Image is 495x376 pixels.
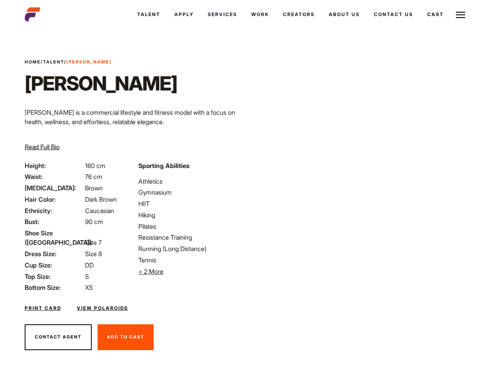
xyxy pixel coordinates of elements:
[85,173,102,181] span: 76 cm
[85,207,114,215] span: Caucasian
[107,334,144,340] span: Add To Cast
[25,161,83,170] span: Height:
[25,142,60,152] button: Read Full Bio
[244,4,276,25] a: Work
[25,183,83,193] span: [MEDICAL_DATA]:
[276,4,322,25] a: Creators
[138,177,243,186] li: Athletics
[25,217,83,226] span: Bust:
[138,199,243,208] li: HIIT
[456,10,465,20] img: Burger icon
[367,4,420,25] a: Contact Us
[322,4,367,25] a: About Us
[25,249,83,258] span: Dress Size:
[25,283,83,292] span: Bottom Size:
[85,218,103,226] span: 90 cm
[25,108,243,127] p: [PERSON_NAME] is a commercial lifestyle and fitness model with a focus on health, wellness, and e...
[25,133,243,161] p: Through her modeling and wellness brand, HEAL, she inspires others on their wellness journeys—cha...
[85,273,89,280] span: S
[85,162,105,170] span: 160 cm
[25,260,83,270] span: Cup Size:
[25,143,60,151] span: Read Full Bio
[130,4,167,25] a: Talent
[43,59,64,65] a: Talent
[138,188,243,197] li: Gymnasium
[138,233,243,242] li: Resistance Training
[138,162,189,170] strong: Sporting Abilities
[138,255,243,265] li: Tennis
[25,305,61,312] a: Print Card
[77,305,128,312] a: View Polaroids
[25,272,83,281] span: Top Size:
[138,210,243,220] li: Hiking
[25,324,92,350] button: Contact Agent
[85,261,94,269] span: DD
[138,222,243,231] li: Pilates
[85,184,103,192] span: Brown
[201,4,244,25] a: Services
[25,206,83,215] span: Ethnicity:
[25,59,112,65] span: / /
[25,72,177,95] h1: [PERSON_NAME]
[66,59,112,65] strong: [PERSON_NAME]
[85,250,102,258] span: Size 8
[85,239,102,246] span: Size 7
[98,324,154,350] button: Add To Cast
[85,284,93,291] span: XS
[420,4,451,25] a: Cast
[25,195,83,204] span: Hair Color:
[25,59,41,65] a: Home
[138,268,163,275] span: + 2 More
[138,244,243,253] li: Running (Long Distance)
[167,4,201,25] a: Apply
[25,172,83,181] span: Waist:
[25,228,83,247] span: Shoe Size ([GEOGRAPHIC_DATA]):
[25,7,40,22] img: cropped-aefm-brand-fav-22-square.png
[85,195,117,203] span: Dark Brown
